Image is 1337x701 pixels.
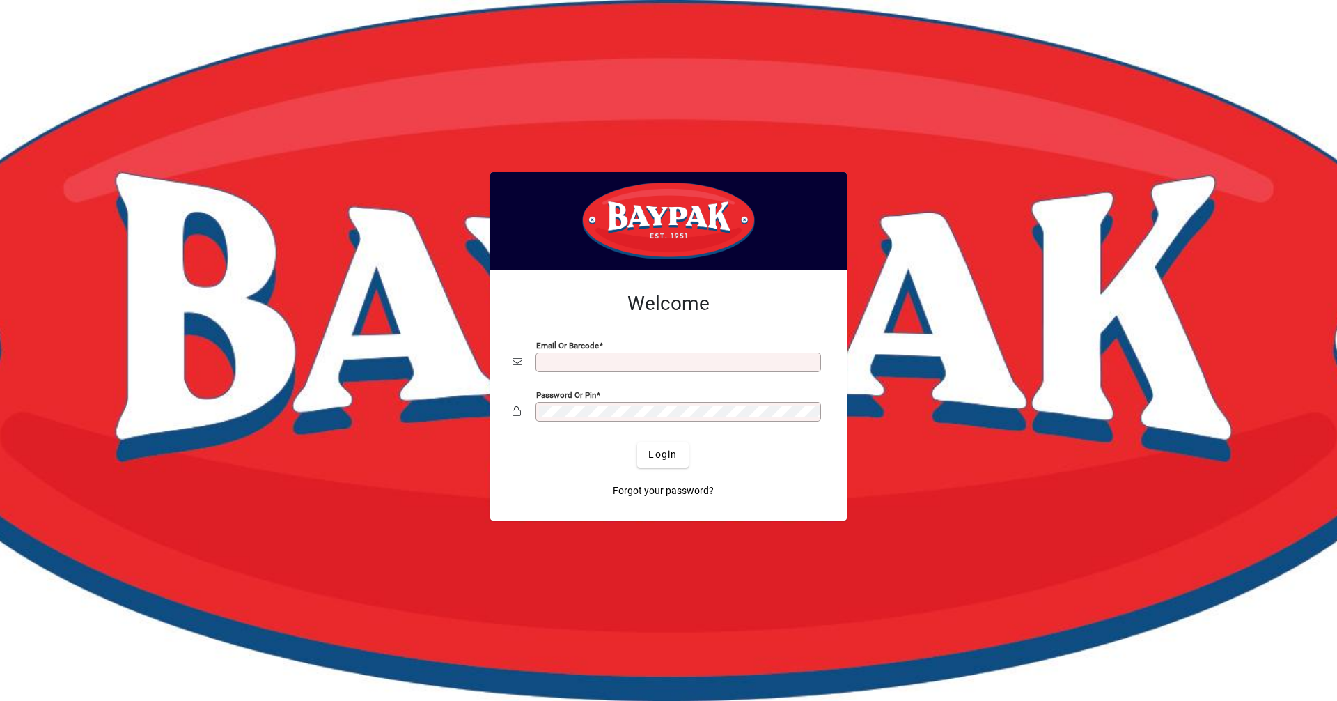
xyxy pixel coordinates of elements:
[637,442,688,468] button: Login
[613,484,714,498] span: Forgot your password?
[648,447,677,462] span: Login
[536,390,596,399] mat-label: Password or Pin
[513,292,824,316] h2: Welcome
[536,340,599,350] mat-label: Email or Barcode
[607,479,719,504] a: Forgot your password?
